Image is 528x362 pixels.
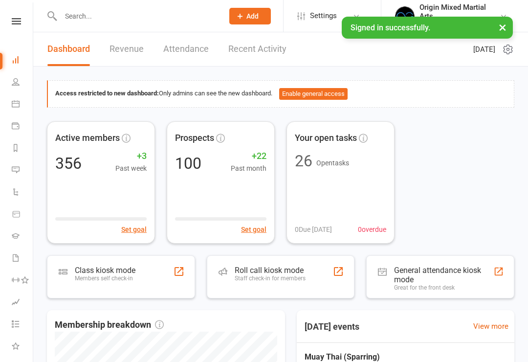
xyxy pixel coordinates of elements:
[494,17,511,38] button: ×
[295,224,332,235] span: 0 Due [DATE]
[473,44,495,55] span: [DATE]
[395,6,415,26] img: thumb_image1665119159.png
[12,204,34,226] a: Product Sales
[297,318,367,336] h3: [DATE] events
[12,292,34,314] a: Assessments
[115,149,147,163] span: +3
[12,116,34,138] a: Payments
[115,163,147,174] span: Past week
[175,131,214,145] span: Prospects
[235,275,306,282] div: Staff check-in for members
[279,88,348,100] button: Enable general access
[316,159,349,167] span: Open tasks
[12,336,34,358] a: What's New
[246,12,259,20] span: Add
[12,138,34,160] a: Reports
[358,224,386,235] span: 0 overdue
[295,153,312,169] div: 26
[163,32,209,66] a: Attendance
[394,284,493,291] div: Great for the front desk
[58,9,217,23] input: Search...
[55,90,159,97] strong: Access restricted to new dashboard:
[55,88,506,100] div: Only admins can see the new dashboard.
[75,266,135,275] div: Class kiosk mode
[55,131,120,145] span: Active members
[231,149,266,163] span: +22
[295,131,357,145] span: Your open tasks
[110,32,144,66] a: Revenue
[310,5,337,27] span: Settings
[12,50,34,72] a: Dashboard
[235,266,306,275] div: Roll call kiosk mode
[241,224,266,235] button: Set goal
[228,32,286,66] a: Recent Activity
[12,94,34,116] a: Calendar
[55,318,164,332] span: Membership breakdown
[75,275,135,282] div: Members self check-in
[55,156,82,171] div: 356
[394,266,493,284] div: General attendance kiosk mode
[47,32,90,66] a: Dashboard
[229,8,271,24] button: Add
[175,156,201,171] div: 100
[121,224,147,235] button: Set goal
[231,163,266,174] span: Past month
[419,3,500,21] div: Origin Mixed Martial Arts
[12,72,34,94] a: People
[351,23,430,32] span: Signed in successfully.
[473,320,508,332] a: View more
